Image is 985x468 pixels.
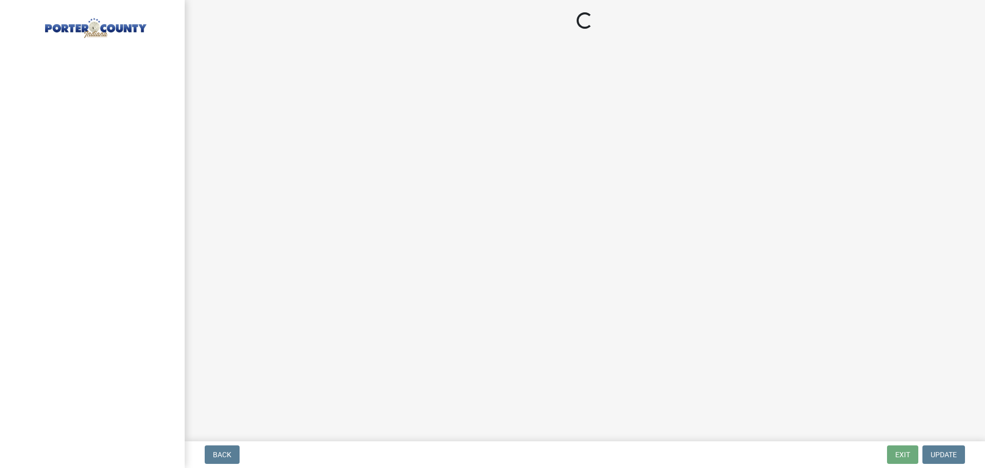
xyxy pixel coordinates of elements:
button: Exit [887,445,918,464]
button: Update [922,445,965,464]
img: Porter County, Indiana [21,11,168,40]
span: Update [931,451,957,459]
button: Back [205,445,240,464]
span: Back [213,451,231,459]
